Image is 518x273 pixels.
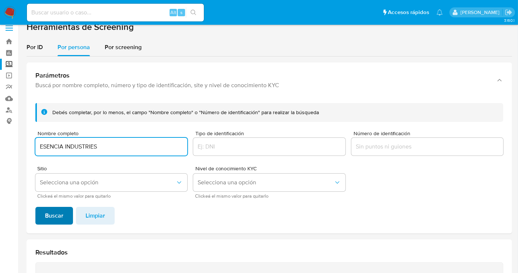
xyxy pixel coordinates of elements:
a: Notificaciones [437,9,443,16]
input: Buscar usuario o caso... [27,8,204,17]
button: search-icon [186,7,201,18]
span: 3.160.1 [504,17,514,23]
span: Accesos rápidos [388,8,429,16]
a: Salir [505,8,512,16]
span: Alt [170,9,176,16]
p: nancy.sanchezgarcia@mercadolibre.com.mx [460,9,502,16]
span: s [180,9,182,16]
